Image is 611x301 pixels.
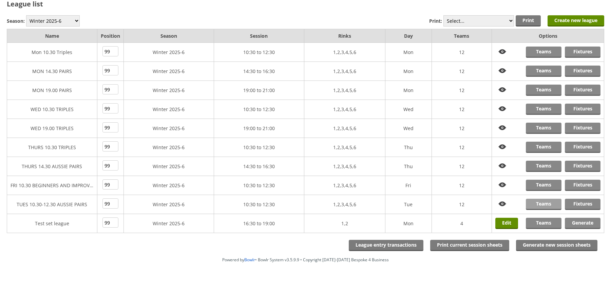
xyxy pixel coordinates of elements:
[432,176,492,195] td: 12
[548,15,604,26] a: Create new league
[123,157,214,176] td: Winter 2025-6
[565,85,600,96] a: Fixtures
[304,81,385,100] td: 1,2,3,4,5,6
[214,195,304,214] td: 10:30 to 12:30
[565,104,600,115] a: Fixtures
[432,138,492,157] td: 12
[432,195,492,214] td: 12
[304,176,385,195] td: 1,2,3,4,5,6
[123,29,214,43] td: Season
[526,218,561,229] a: Teams
[214,176,304,195] td: 10:30 to 12:30
[526,104,561,115] a: Teams
[385,81,432,100] td: Mon
[214,214,304,233] td: 16:30 to 19:00
[214,119,304,138] td: 19:00 to 21:00
[526,161,561,172] a: Teams
[565,66,600,77] a: Fixtures
[214,43,304,62] td: 10:30 to 12:30
[123,43,214,62] td: Winter 2025-6
[495,218,518,229] a: Edit
[432,62,492,81] td: 12
[385,214,432,233] td: Mon
[7,138,97,157] td: THURS 10.30 TRIPLES
[432,81,492,100] td: 12
[7,81,97,100] td: MON 19.00 PAIRS
[214,138,304,157] td: 10:30 to 12:30
[385,29,432,43] td: Day
[123,214,214,233] td: Winter 2025-6
[123,62,214,81] td: Winter 2025-6
[7,195,97,214] td: TUES 10.30-12.30 AUSSIE PAIRS
[244,257,255,263] a: Bowlr
[526,180,561,191] a: Teams
[432,100,492,119] td: 12
[429,18,442,24] label: Print:
[565,47,600,58] a: Fixtures
[385,195,432,214] td: Tue
[123,100,214,119] td: Winter 2025-6
[304,62,385,81] td: 1,2,3,4,5,6
[7,214,97,233] td: Test set league
[495,85,510,95] img: View
[565,180,600,191] a: Fixtures
[495,123,510,133] img: View
[385,43,432,62] td: Mon
[516,15,541,26] input: Print
[222,257,389,263] span: Powered by • Bowlr System v3.5.9.9 • Copyright [DATE]-[DATE] Bespoke 4 Business
[385,100,432,119] td: Wed
[7,176,97,195] td: FRI 10.30 BEGINNERS AND IMPROVERS
[495,47,510,57] img: View
[7,100,97,119] td: WED 10.30 TRIPLES
[7,119,97,138] td: WED 19.00 TRIPLES
[565,161,600,172] a: Fixtures
[495,142,510,152] img: View
[495,199,510,209] img: View
[304,195,385,214] td: 1,2,3,4,5,6
[214,62,304,81] td: 14:30 to 16:30
[526,142,561,153] a: Teams
[304,157,385,176] td: 1,2,3,4,5,6
[304,138,385,157] td: 1,2,3,4,5,6
[430,240,509,251] a: Print current session sheets
[7,157,97,176] td: THURS 14.30 AUSSIE PAIRS
[526,199,561,210] a: Teams
[495,104,510,114] img: View
[214,81,304,100] td: 19:00 to 21:00
[7,62,97,81] td: MON 14.30 PAIRS
[432,119,492,138] td: 12
[565,199,600,210] a: Fixtures
[97,29,123,43] td: Position
[214,157,304,176] td: 14:30 to 16:30
[304,43,385,62] td: 1,2,3,4,5,6
[492,29,604,43] td: Options
[123,176,214,195] td: Winter 2025-6
[214,100,304,119] td: 10:30 to 12:30
[385,62,432,81] td: Mon
[565,123,600,134] a: Fixtures
[565,218,600,229] a: Generate
[526,123,561,134] a: Teams
[304,100,385,119] td: 1,2,3,4,5,6
[123,138,214,157] td: Winter 2025-6
[526,85,561,96] a: Teams
[432,157,492,176] td: 12
[304,29,385,43] td: Rinks
[214,29,304,43] td: Session
[495,161,510,171] img: View
[385,176,432,195] td: Fri
[385,157,432,176] td: Thu
[7,43,97,62] td: Mon 10.30 Triples
[385,138,432,157] td: Thu
[385,119,432,138] td: Wed
[304,214,385,233] td: 1,2
[565,142,600,153] a: Fixtures
[495,180,510,190] img: View
[432,214,492,233] td: 4
[7,18,25,24] label: Season:
[304,119,385,138] td: 1,2,3,4,5,6
[516,240,597,251] a: Generate new session sheets
[432,43,492,62] td: 12
[123,195,214,214] td: Winter 2025-6
[123,81,214,100] td: Winter 2025-6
